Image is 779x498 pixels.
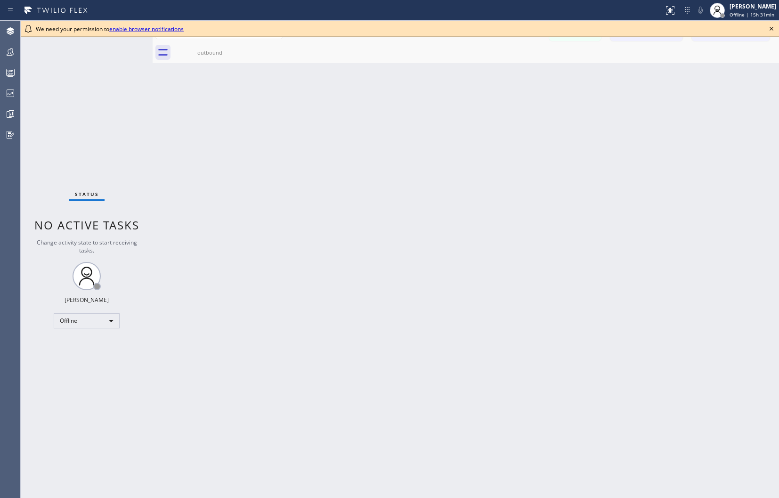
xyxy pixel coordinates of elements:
a: enable browser notifications [109,25,184,33]
span: Status [75,191,99,197]
div: [PERSON_NAME] [730,2,776,10]
button: Mute [694,4,707,17]
span: Offline | 15h 31min [730,11,774,18]
span: We need your permission to [36,25,184,33]
span: No active tasks [34,217,139,233]
div: Offline [54,313,120,328]
div: [PERSON_NAME] [65,296,109,304]
div: outbound [174,49,245,56]
span: Change activity state to start receiving tasks. [37,238,137,254]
